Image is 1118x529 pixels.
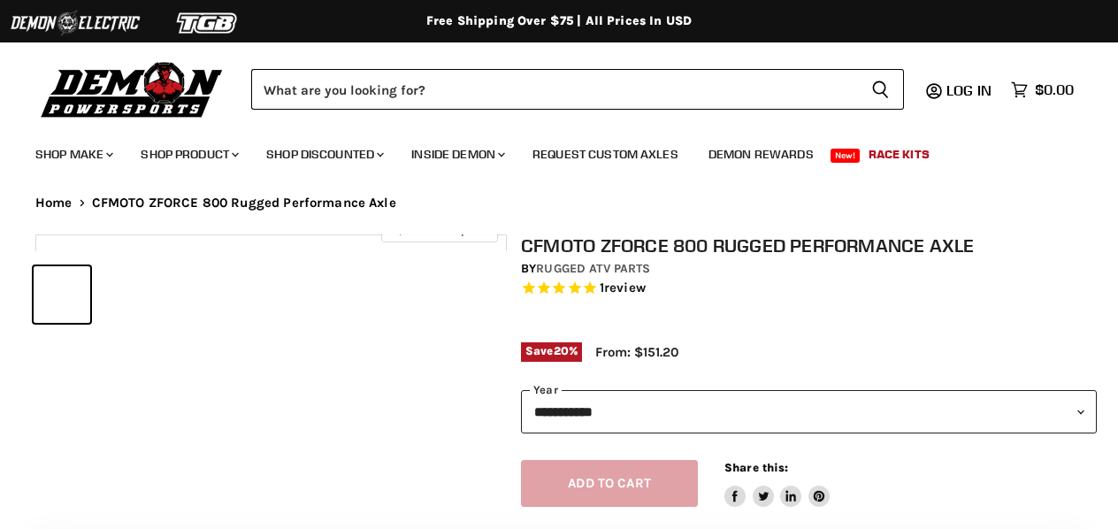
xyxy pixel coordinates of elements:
[35,195,73,211] a: Home
[521,234,1097,257] h1: CFMOTO ZFORCE 800 Rugged Performance Axle
[1035,81,1074,98] span: $0.00
[831,149,861,163] span: New!
[251,69,904,110] form: Product
[521,259,1097,279] div: by
[521,342,582,362] span: Save %
[519,136,692,172] a: Request Custom Axles
[724,460,830,507] aside: Share this:
[521,390,1097,433] select: year
[536,261,650,276] a: Rugged ATV Parts
[92,195,396,211] span: CFMOTO ZFORCE 800 Rugged Performance Axle
[855,136,943,172] a: Race Kits
[554,344,569,357] span: 20
[253,136,394,172] a: Shop Discounted
[695,136,827,172] a: Demon Rewards
[857,69,904,110] button: Search
[946,81,992,99] span: Log in
[600,280,646,295] span: 1 reviews
[35,57,229,120] img: Demon Powersports
[521,280,1097,298] span: Rated 5.0 out of 5 stars 1 reviews
[22,129,1069,172] ul: Main menu
[595,344,678,360] span: From: $151.20
[251,69,857,110] input: Search
[9,6,142,40] img: Demon Electric Logo 2
[34,266,90,323] button: IMAGE thumbnail
[22,136,124,172] a: Shop Make
[1002,77,1083,103] a: $0.00
[398,136,516,172] a: Inside Demon
[127,136,249,172] a: Shop Product
[938,82,1002,98] a: Log in
[142,6,274,40] img: TGB Logo 2
[724,461,788,474] span: Share this:
[390,223,488,236] span: Click to expand
[604,280,646,295] span: review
